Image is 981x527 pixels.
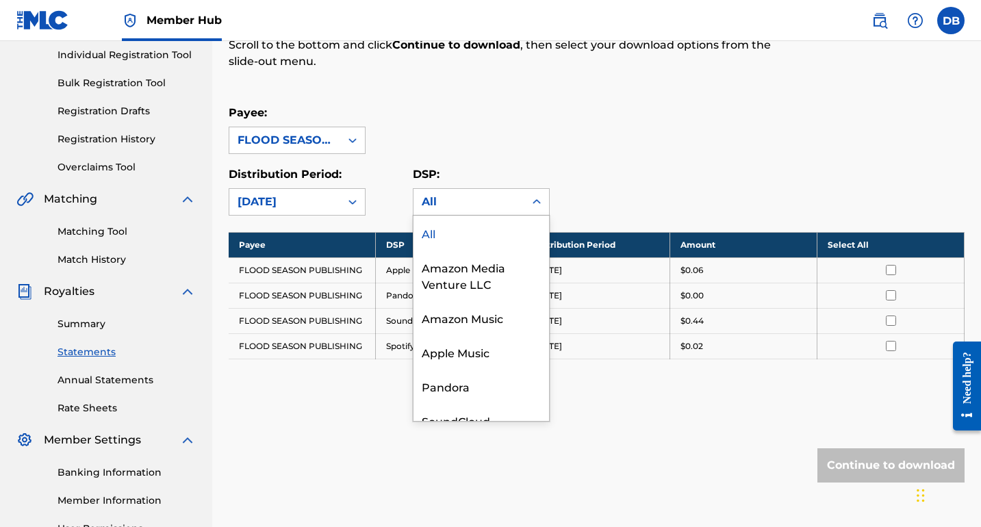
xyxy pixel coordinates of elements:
a: Public Search [866,7,893,34]
div: Apple Music [413,335,549,369]
label: Payee: [229,106,267,119]
a: Bulk Registration Tool [58,76,196,90]
td: [DATE] [523,283,670,308]
a: Registration History [58,132,196,146]
a: Registration Drafts [58,104,196,118]
th: Distribution Period [523,232,670,257]
img: Royalties [16,283,33,300]
p: $0.44 [680,315,704,327]
td: Pandora [376,283,523,308]
div: Help [902,7,929,34]
a: Rate Sheets [58,401,196,415]
th: Payee [229,232,376,257]
div: FLOOD SEASON PUBLISHING [238,132,332,149]
div: User Menu [937,7,965,34]
a: Summary [58,317,196,331]
td: FLOOD SEASON PUBLISHING [229,257,376,283]
span: Member Settings [44,432,141,448]
img: expand [179,432,196,448]
img: Member Settings [16,432,33,448]
p: $0.02 [680,340,703,352]
th: Select All [817,232,965,257]
td: FLOOD SEASON PUBLISHING [229,283,376,308]
a: Annual Statements [58,373,196,387]
img: Matching [16,191,34,207]
span: Member Hub [146,12,222,28]
td: SoundCloud Operations Inc. [376,308,523,333]
iframe: Resource Center [943,328,981,445]
p: $0.06 [680,264,703,277]
a: Member Information [58,493,196,508]
div: SoundCloud Operations Inc. [413,403,549,454]
td: FLOOD SEASON PUBLISHING [229,333,376,359]
th: Amount [670,232,817,257]
label: Distribution Period: [229,168,342,181]
p: Scroll to the bottom and click , then select your download options from the slide-out menu. [229,37,795,70]
span: Matching [44,191,97,207]
a: Banking Information [58,465,196,480]
td: [DATE] [523,257,670,283]
th: DSP [376,232,523,257]
a: Match History [58,253,196,267]
iframe: Chat Widget [913,461,981,527]
div: All [422,194,516,210]
img: MLC Logo [16,10,69,30]
td: Apple Music [376,257,523,283]
a: Individual Registration Tool [58,48,196,62]
span: Royalties [44,283,94,300]
div: Pandora [413,369,549,403]
td: FLOOD SEASON PUBLISHING [229,308,376,333]
div: Amazon Music [413,300,549,335]
a: Matching Tool [58,224,196,239]
div: All [413,216,549,250]
strong: Continue to download [392,38,520,51]
div: [DATE] [238,194,332,210]
label: DSP: [413,168,439,181]
p: $0.00 [680,290,704,302]
td: Spotify [376,333,523,359]
a: Overclaims Tool [58,160,196,175]
img: Top Rightsholder [122,12,138,29]
td: [DATE] [523,308,670,333]
img: expand [179,191,196,207]
img: search [871,12,888,29]
div: Amazon Media Venture LLC [413,250,549,300]
a: Statements [58,345,196,359]
div: Drag [917,475,925,516]
td: [DATE] [523,333,670,359]
img: expand [179,283,196,300]
img: help [907,12,923,29]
